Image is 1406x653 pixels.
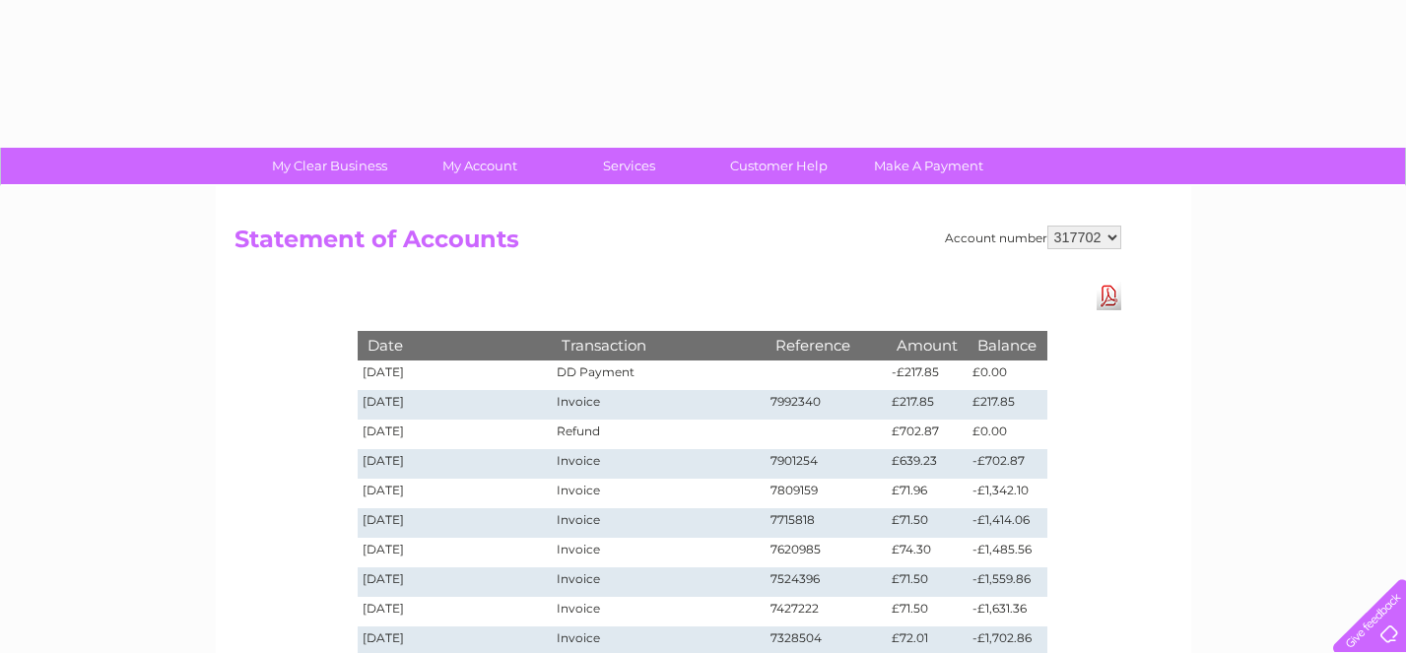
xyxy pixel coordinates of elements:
td: £0.00 [968,360,1046,390]
td: 7715818 [766,508,888,538]
td: £702.87 [887,420,968,449]
td: [DATE] [358,567,553,597]
td: -£702.87 [968,449,1046,479]
a: Services [548,148,710,184]
td: Invoice [552,597,765,626]
td: DD Payment [552,360,765,390]
td: Invoice [552,449,765,479]
div: Account number [945,226,1121,249]
td: [DATE] [358,420,553,449]
td: Invoice [552,390,765,420]
td: Invoice [552,538,765,567]
h2: Statement of Accounts [234,226,1121,263]
td: Invoice [552,508,765,538]
td: 7809159 [766,479,888,508]
td: [DATE] [358,479,553,508]
td: 7901254 [766,449,888,479]
td: £71.96 [887,479,968,508]
td: 7524396 [766,567,888,597]
a: Customer Help [698,148,860,184]
th: Date [358,331,553,359]
td: Invoice [552,479,765,508]
td: -£1,342.10 [968,479,1046,508]
a: Make A Payment [847,148,1010,184]
td: 7620985 [766,538,888,567]
td: [DATE] [358,597,553,626]
a: My Account [398,148,561,184]
td: [DATE] [358,449,553,479]
td: 7427222 [766,597,888,626]
td: £0.00 [968,420,1046,449]
td: -£1,485.56 [968,538,1046,567]
td: £217.85 [887,390,968,420]
td: -£1,631.36 [968,597,1046,626]
td: [DATE] [358,390,553,420]
td: £639.23 [887,449,968,479]
td: [DATE] [358,508,553,538]
td: -£1,414.06 [968,508,1046,538]
td: [DATE] [358,538,553,567]
th: Amount [887,331,968,359]
td: [DATE] [358,360,553,390]
th: Reference [766,331,888,359]
a: My Clear Business [248,148,411,184]
td: Invoice [552,567,765,597]
td: £71.50 [887,508,968,538]
td: £71.50 [887,567,968,597]
td: £217.85 [968,390,1046,420]
td: £71.50 [887,597,968,626]
th: Balance [968,331,1046,359]
td: £74.30 [887,538,968,567]
th: Transaction [552,331,765,359]
td: -£1,559.86 [968,567,1046,597]
td: 7992340 [766,390,888,420]
a: Download Pdf [1097,282,1121,310]
td: Refund [552,420,765,449]
td: -£217.85 [887,360,968,390]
